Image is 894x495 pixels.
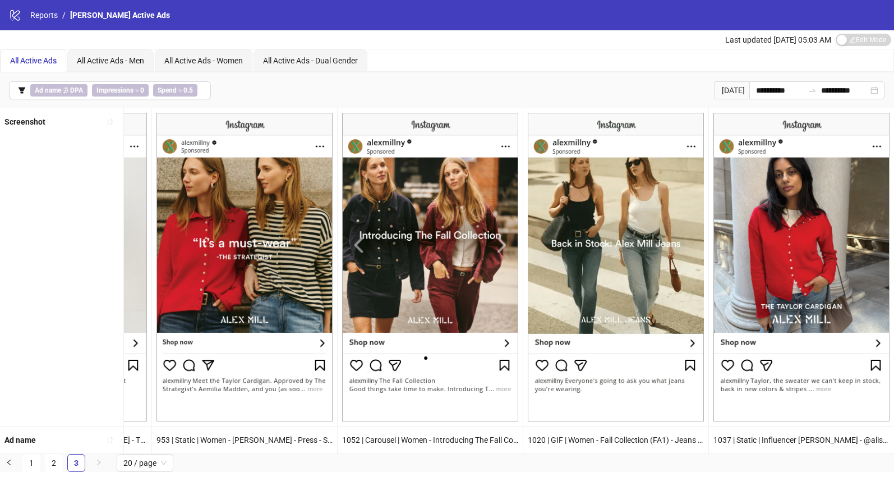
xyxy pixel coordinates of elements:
a: 1 [23,455,40,471]
img: Screenshot 120235470104450085 [342,113,518,421]
a: 2 [45,455,62,471]
li: Next Page [90,454,108,472]
span: sort-ascending [106,436,114,444]
b: Screenshot [4,117,45,126]
span: > [153,84,197,97]
span: All Active Ads - Women [164,56,243,65]
li: 3 [67,454,85,472]
img: Screenshot 120234480259910085 [713,113,890,421]
div: 953 | Static | Women - [PERSON_NAME] - Press - Strategist [PERSON_NAME] - It's A Must-Wear | Edit... [152,427,337,453]
img: Screenshot 120233795287920085 [528,113,704,421]
div: Page Size [117,454,173,472]
span: [PERSON_NAME] Active Ads [70,11,170,20]
span: All Active Ads - Dual Gender [263,56,358,65]
div: [DATE] [715,81,749,99]
b: 0.5 [183,86,193,94]
span: left [6,459,12,466]
b: Impressions [96,86,133,94]
li: 1 [22,454,40,472]
span: Last updated [DATE] 05:03 AM [725,35,831,44]
a: 3 [68,455,85,471]
li: 2 [45,454,63,472]
span: > [92,84,149,97]
b: Spend [158,86,177,94]
button: right [90,454,108,472]
b: Ad name [4,436,36,444]
img: Screenshot 120232429123340085 [156,113,333,421]
span: All Active Ads - Men [77,56,144,65]
a: Reports [28,9,60,21]
span: to [808,86,817,95]
b: Ad name [35,86,61,94]
div: 1020 | GIF | Women - Fall Collection (FA1) - Jeans - Back in Stock - Zoomed-in & Zoomed-out | Edi... [523,427,708,453]
button: Ad name ∌ DPAImpressions > 0Spend > 0.5 [9,81,211,99]
li: / [62,9,66,21]
span: sort-ascending [106,118,114,126]
span: right [95,459,102,466]
span: All Active Ads [10,56,57,65]
span: swap-right [808,86,817,95]
div: 1037 | Static | Influencer [PERSON_NAME] - @alishabansal - Red - UGC | LoFi | Text Overlay | PLP ... [709,427,894,453]
span: ∌ [30,84,87,97]
b: DPA [70,86,83,94]
div: 1052 | Carousel | Women - Introducing The Fall Collection | Editorial - Outside | Text Overlay | ... [338,427,523,453]
span: filter [18,86,26,94]
span: 20 / page [123,455,167,471]
b: 0 [140,86,144,94]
